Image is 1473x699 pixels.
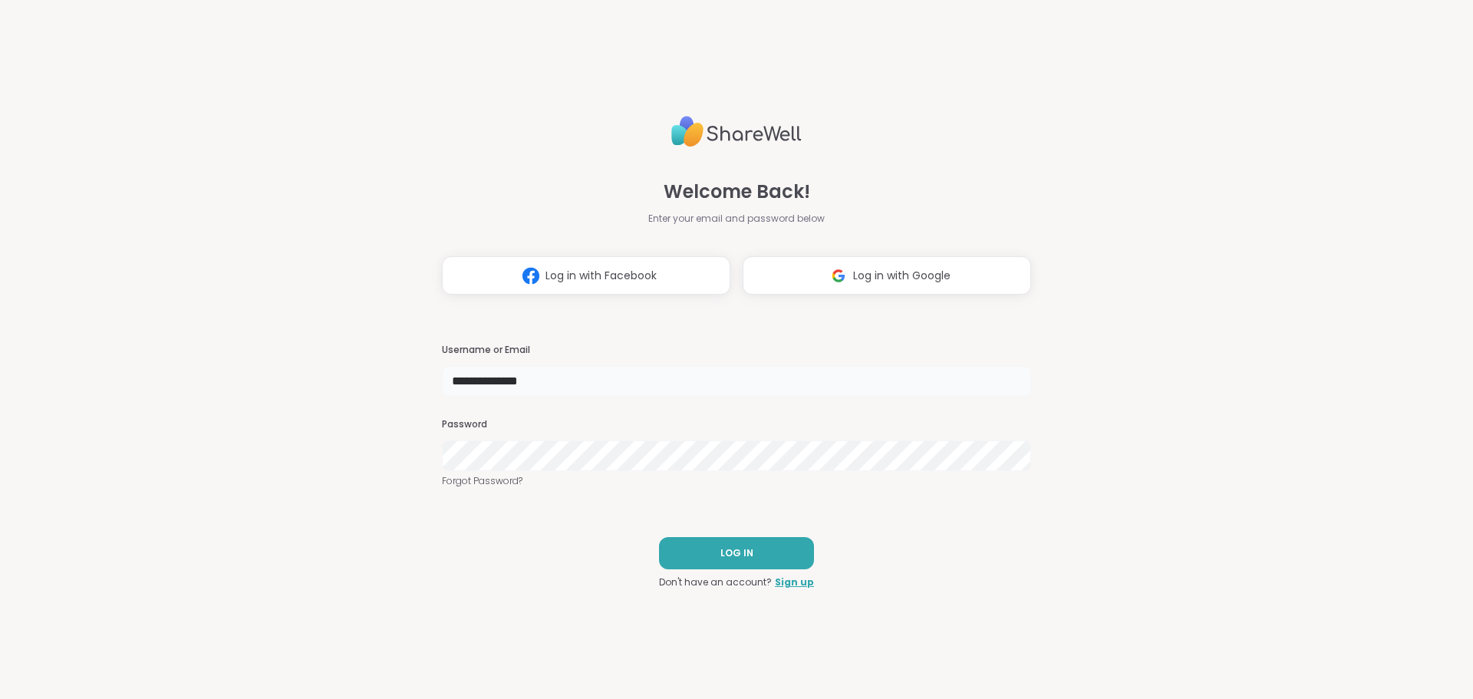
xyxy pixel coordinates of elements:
button: Log in with Google [743,256,1031,295]
a: Forgot Password? [442,474,1031,488]
img: ShareWell Logo [671,110,802,153]
span: Don't have an account? [659,575,772,589]
span: Enter your email and password below [648,212,825,226]
h3: Username or Email [442,344,1031,357]
span: LOG IN [720,546,753,560]
span: Welcome Back! [664,178,810,206]
h3: Password [442,418,1031,431]
button: LOG IN [659,537,814,569]
span: Log in with Google [853,268,951,284]
a: Sign up [775,575,814,589]
img: ShareWell Logomark [516,262,545,290]
button: Log in with Facebook [442,256,730,295]
img: ShareWell Logomark [824,262,853,290]
span: Log in with Facebook [545,268,657,284]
